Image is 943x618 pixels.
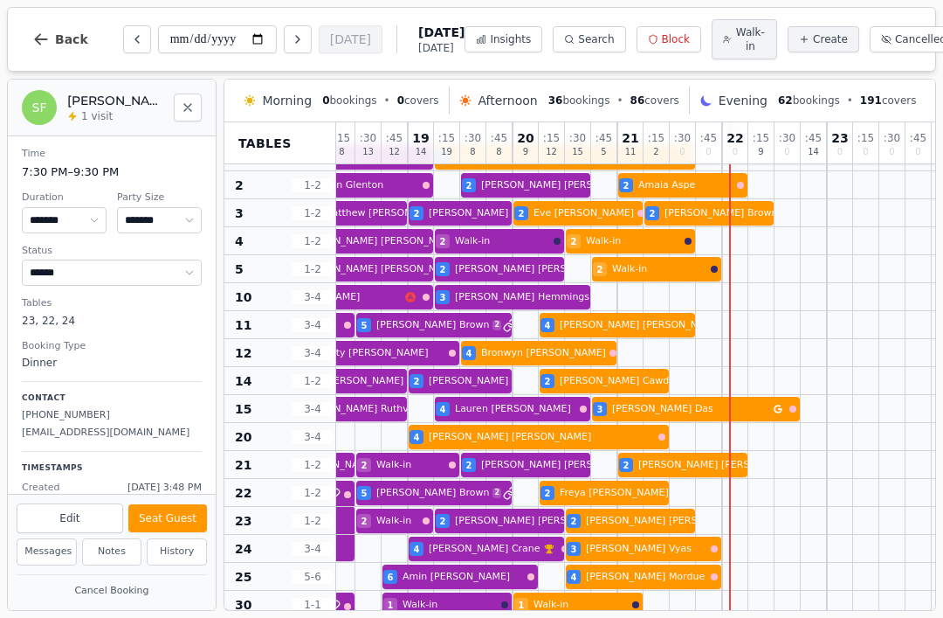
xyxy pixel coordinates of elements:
span: 2 [414,375,420,388]
span: 2 [440,235,446,248]
span: 0 [706,148,711,156]
span: 2 [545,487,551,500]
button: Notes [82,538,142,566]
span: [PERSON_NAME] [PERSON_NAME] [324,374,486,389]
span: 36 [548,94,563,107]
span: covers [397,94,439,108]
span: [PERSON_NAME] [PERSON_NAME] [429,206,591,221]
span: : 15 [334,133,350,143]
span: 2 [545,375,551,388]
span: 15 [572,148,583,156]
span: 3 - 4 [292,346,334,360]
span: [PERSON_NAME] [PERSON_NAME] [298,234,460,249]
span: [PERSON_NAME] [PERSON_NAME] [586,514,748,529]
span: : 45 [700,133,717,143]
span: [PERSON_NAME] Brown [376,486,489,501]
span: 1 - 2 [292,374,334,388]
span: 12 [235,344,251,362]
span: 5 [361,319,368,332]
span: 1 - 2 [292,178,334,192]
span: 19 [412,132,429,144]
span: Walk-in [376,458,445,473]
button: Previous day [123,25,151,53]
span: [PERSON_NAME] Ruthven [298,402,421,417]
span: 86 [630,94,645,107]
span: Back [55,33,88,45]
span: 24 [235,540,251,558]
span: 8 [496,148,501,156]
span: : 45 [386,133,403,143]
span: Walk-in [455,234,550,249]
span: 2 [361,515,368,528]
span: 14 [235,372,251,390]
span: 2 [440,515,446,528]
span: [DATE] [418,41,465,55]
span: 2 [492,488,501,498]
dt: Duration [22,191,107,205]
span: [DATE] [418,24,465,41]
span: Walk-in [735,25,766,53]
span: Katy [PERSON_NAME] [324,346,445,361]
span: [PERSON_NAME] Mordue [586,570,707,585]
span: : 30 [779,133,795,143]
p: Contact [22,392,202,405]
span: bookings [322,94,376,108]
p: Timestamps [22,462,202,475]
span: 4 [440,403,446,416]
span: 21 [235,456,251,474]
span: Search [578,32,614,46]
dt: Party Size [117,191,202,205]
span: 4 [414,543,420,556]
span: 3 - 4 [292,430,334,444]
span: 13 [362,148,374,156]
span: 8 [339,148,344,156]
span: [PERSON_NAME] Hemmings [455,290,589,305]
span: : 45 [910,133,926,143]
span: 3 - 4 [292,318,334,332]
span: • [616,94,623,108]
span: Amaia Aspe [638,178,733,193]
button: Cancel Booking [17,580,207,602]
span: 0 [679,148,685,156]
svg: Google booking [774,405,782,413]
span: 30 [235,596,251,614]
span: 11 [235,316,251,334]
dt: Booking Type [22,339,202,354]
button: Block [637,26,701,52]
span: [DATE] 3:48 PM [127,481,202,496]
span: [PERSON_NAME] [PERSON_NAME] [455,514,617,529]
span: 2 [466,179,472,192]
span: • [384,94,390,108]
span: 1 - 2 [292,514,334,528]
h2: [PERSON_NAME] Foster [67,92,163,109]
span: 8 [470,148,475,156]
span: 2 [519,207,525,220]
span: : 15 [753,133,769,143]
p: [EMAIL_ADDRESS][DOMAIN_NAME] [22,426,202,441]
button: Create [788,26,859,52]
dt: Time [22,147,202,162]
button: Back [18,18,102,60]
span: 3 [235,205,244,222]
span: Block [662,32,690,46]
span: 20 [235,428,251,446]
button: Search [553,26,625,52]
button: Edit [17,503,123,533]
span: 2 [653,148,658,156]
span: Walk-in [376,514,419,529]
span: [PERSON_NAME] [PERSON_NAME] [560,318,722,333]
span: : 15 [648,133,664,143]
span: Morning [262,92,312,109]
span: [PERSON_NAME] Crane [429,542,540,557]
span: 21 [622,132,638,144]
span: 3 - 4 [292,542,334,556]
span: 2 [361,459,368,472]
span: • [847,94,853,108]
span: 0 [837,148,843,156]
span: bookings [548,94,610,108]
span: [PERSON_NAME] [PERSON_NAME] [638,458,801,473]
span: 2 [623,459,630,472]
span: 0 [397,94,404,107]
span: 0 [915,148,920,156]
span: 3 [571,543,577,556]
